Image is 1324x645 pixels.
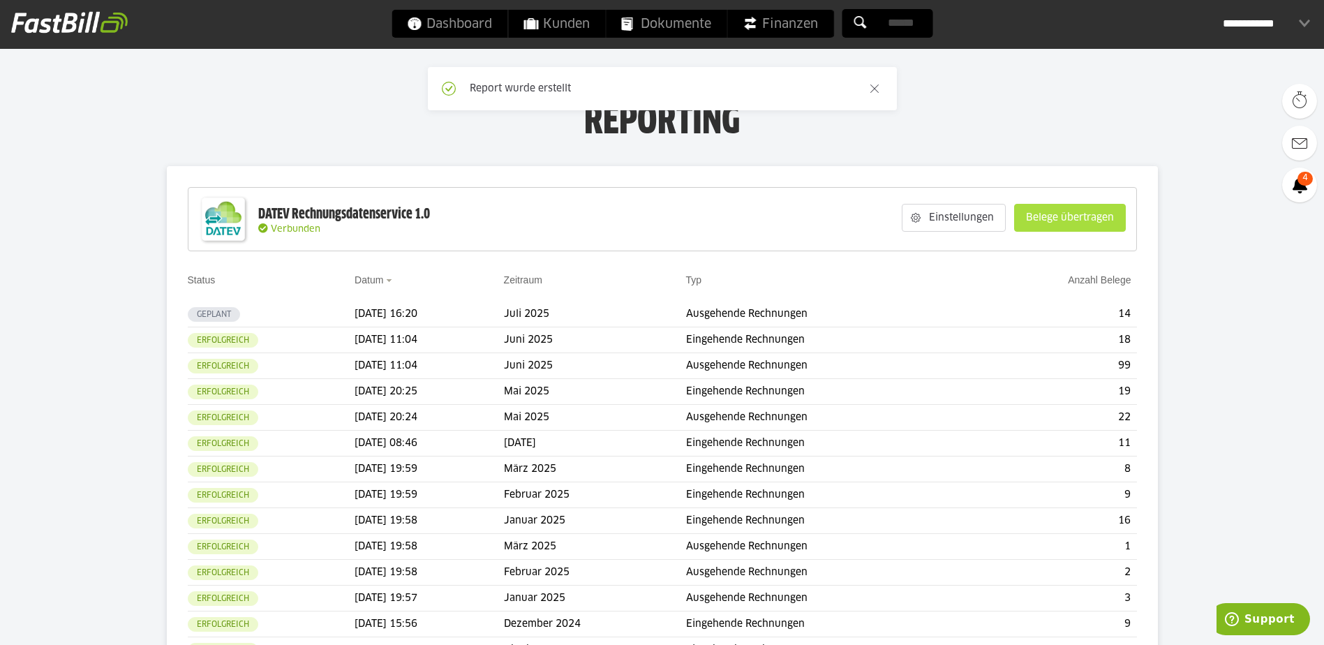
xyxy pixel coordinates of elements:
[974,482,1136,508] td: 9
[686,457,974,482] td: Eingehende Rechnungen
[974,586,1136,611] td: 3
[188,462,258,477] sl-badge: Erfolgreich
[686,611,974,637] td: Eingehende Rechnungen
[686,560,974,586] td: Ausgehende Rechnungen
[392,10,507,38] a: Dashboard
[188,333,258,348] sl-badge: Erfolgreich
[504,379,686,405] td: Mai 2025
[504,508,686,534] td: Januar 2025
[686,302,974,327] td: Ausgehende Rechnungen
[504,457,686,482] td: März 2025
[727,10,833,38] a: Finanzen
[504,405,686,431] td: Mai 2025
[974,353,1136,379] td: 99
[195,191,251,247] img: DATEV-Datenservice Logo
[188,540,258,554] sl-badge: Erfolgreich
[974,611,1136,637] td: 9
[974,327,1136,353] td: 18
[355,586,504,611] td: [DATE] 19:57
[504,482,686,508] td: Februar 2025
[188,274,216,286] a: Status
[504,353,686,379] td: Juni 2025
[974,379,1136,405] td: 19
[355,611,504,637] td: [DATE] 15:56
[686,586,974,611] td: Ausgehende Rechnungen
[355,327,504,353] td: [DATE] 11:04
[355,457,504,482] td: [DATE] 19:59
[508,10,605,38] a: Kunden
[188,591,258,606] sl-badge: Erfolgreich
[686,405,974,431] td: Ausgehende Rechnungen
[1217,603,1310,638] iframe: Öffnet ein Widget, in dem Sie weitere Informationen finden
[686,534,974,560] td: Ausgehende Rechnungen
[686,431,974,457] td: Eingehende Rechnungen
[1014,204,1126,232] sl-button: Belege übertragen
[504,534,686,560] td: März 2025
[1297,172,1313,186] span: 4
[974,302,1136,327] td: 14
[355,560,504,586] td: [DATE] 19:58
[504,327,686,353] td: Juni 2025
[504,586,686,611] td: Januar 2025
[355,353,504,379] td: [DATE] 11:04
[355,405,504,431] td: [DATE] 20:24
[1068,274,1131,286] a: Anzahl Belege
[355,431,504,457] td: [DATE] 08:46
[743,10,818,38] span: Finanzen
[686,353,974,379] td: Ausgehende Rechnungen
[523,10,590,38] span: Kunden
[606,10,727,38] a: Dokumente
[11,11,128,34] img: fastbill_logo_white.png
[686,379,974,405] td: Eingehende Rechnungen
[621,10,711,38] span: Dokumente
[686,482,974,508] td: Eingehende Rechnungen
[188,359,258,373] sl-badge: Erfolgreich
[974,534,1136,560] td: 1
[188,436,258,451] sl-badge: Erfolgreich
[188,514,258,528] sl-badge: Erfolgreich
[188,307,240,322] sl-badge: Geplant
[902,204,1006,232] sl-button: Einstellungen
[355,482,504,508] td: [DATE] 19:59
[355,302,504,327] td: [DATE] 16:20
[1282,168,1317,202] a: 4
[974,431,1136,457] td: 11
[355,534,504,560] td: [DATE] 19:58
[686,327,974,353] td: Eingehende Rechnungen
[974,457,1136,482] td: 8
[188,488,258,503] sl-badge: Erfolgreich
[504,431,686,457] td: [DATE]
[974,508,1136,534] td: 16
[258,205,430,223] div: DATEV Rechnungsdatenservice 1.0
[407,10,492,38] span: Dashboard
[355,379,504,405] td: [DATE] 20:25
[355,508,504,534] td: [DATE] 19:58
[188,410,258,425] sl-badge: Erfolgreich
[504,611,686,637] td: Dezember 2024
[686,508,974,534] td: Eingehende Rechnungen
[504,274,542,286] a: Zeitraum
[504,560,686,586] td: Februar 2025
[188,385,258,399] sl-badge: Erfolgreich
[686,274,702,286] a: Typ
[355,274,383,286] a: Datum
[271,225,320,234] span: Verbunden
[386,279,395,282] img: sort_desc.gif
[504,302,686,327] td: Juli 2025
[974,560,1136,586] td: 2
[188,617,258,632] sl-badge: Erfolgreich
[974,405,1136,431] td: 22
[188,565,258,580] sl-badge: Erfolgreich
